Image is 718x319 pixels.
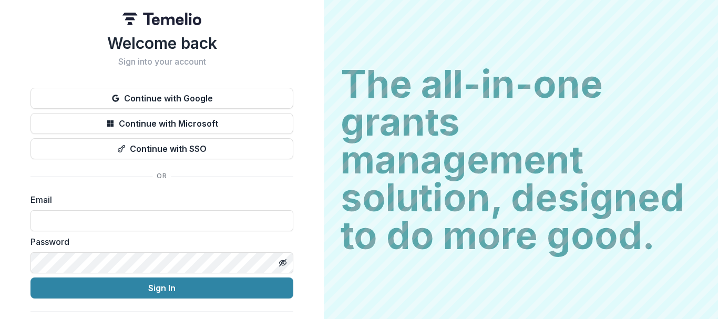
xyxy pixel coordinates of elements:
[30,88,293,109] button: Continue with Google
[30,57,293,67] h2: Sign into your account
[30,193,287,206] label: Email
[30,113,293,134] button: Continue with Microsoft
[30,34,293,53] h1: Welcome back
[30,235,287,248] label: Password
[30,277,293,299] button: Sign In
[30,138,293,159] button: Continue with SSO
[122,13,201,25] img: Temelio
